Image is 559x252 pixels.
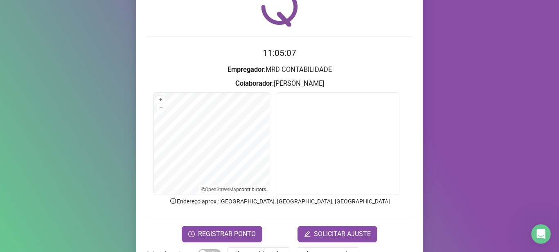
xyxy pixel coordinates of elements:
[182,226,262,242] button: REGISTRAR PONTO
[228,66,264,74] strong: Empregador
[157,104,165,112] button: –
[146,78,413,89] h3: : [PERSON_NAME]
[146,65,413,75] h3: : MRD CONTABILIDADE
[205,187,239,192] a: OpenStreetMap
[146,197,413,206] p: Endereço aprox. : [GEOGRAPHIC_DATA], [GEOGRAPHIC_DATA], [GEOGRAPHIC_DATA]
[531,224,551,244] iframe: Intercom live chat
[314,229,371,239] span: SOLICITAR AJUSTE
[157,96,165,104] button: +
[201,187,267,192] li: © contributors.
[298,226,377,242] button: editSOLICITAR AJUSTE
[169,197,177,205] span: info-circle
[263,48,296,58] time: 11:05:07
[188,231,195,237] span: clock-circle
[235,80,272,87] strong: Colaborador
[304,231,311,237] span: edit
[198,229,256,239] span: REGISTRAR PONTO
